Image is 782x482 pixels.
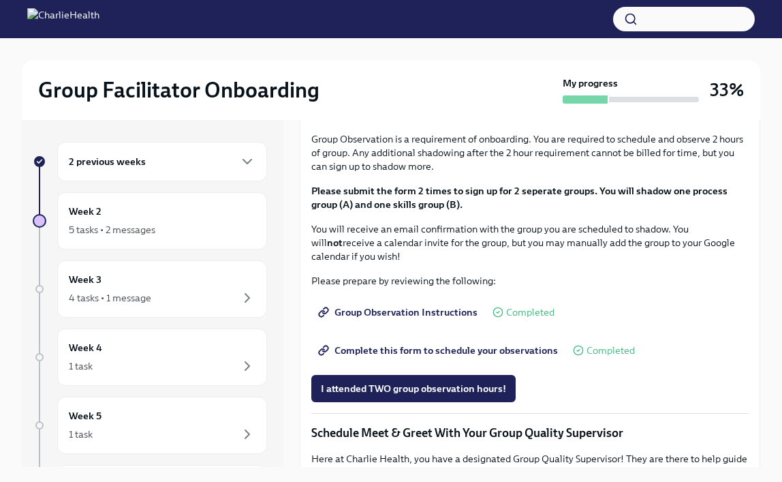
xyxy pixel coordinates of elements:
div: 2 previous weeks [57,142,267,181]
img: CharlieHealth [27,8,99,30]
span: Complete this form to schedule your observations [321,344,558,357]
h6: Week 2 [69,204,101,219]
h6: Week 4 [69,340,102,355]
a: Group Observation Instructions [311,299,487,326]
p: Here at Charlie Health, you have a designated Group Quality Supervisor! They are there to help gu... [311,452,749,479]
span: I attended TWO group observation hours! [321,382,506,395]
div: 5 tasks • 2 messages [69,223,155,237]
div: 1 task [69,427,93,441]
h3: 33% [710,78,744,102]
button: I attended TWO group observation hours! [311,375,516,402]
a: Complete this form to schedule your observations [311,337,567,364]
span: Completed [506,307,554,318]
a: Week 41 task [33,329,267,386]
div: 1 task [69,359,93,373]
span: Group Observation Instructions [321,305,478,319]
strong: Please submit the form 2 times to sign up for 2 seperate groups. You will shadow one process grou... [311,185,728,211]
h6: 2 previous weeks [69,154,146,169]
a: Week 51 task [33,397,267,454]
p: Group Observation is a requirement of onboarding. You are required to schedule and observe 2 hour... [311,132,749,173]
strong: My progress [563,76,618,90]
h6: Week 3 [69,272,101,287]
a: Week 34 tasks • 1 message [33,260,267,318]
p: Schedule Meet & Greet With Your Group Quality Supervisor [311,425,749,441]
p: Please prepare by reviewing the following: [311,274,749,288]
strong: not [327,237,343,249]
h6: Week 5 [69,408,101,423]
p: You will receive an email confirmation with the group you are scheduled to shadow. You will recei... [311,222,749,263]
div: 4 tasks • 1 message [69,291,151,305]
span: Completed [586,346,635,356]
a: Week 25 tasks • 2 messages [33,192,267,250]
h2: Group Facilitator Onboarding [38,76,319,104]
